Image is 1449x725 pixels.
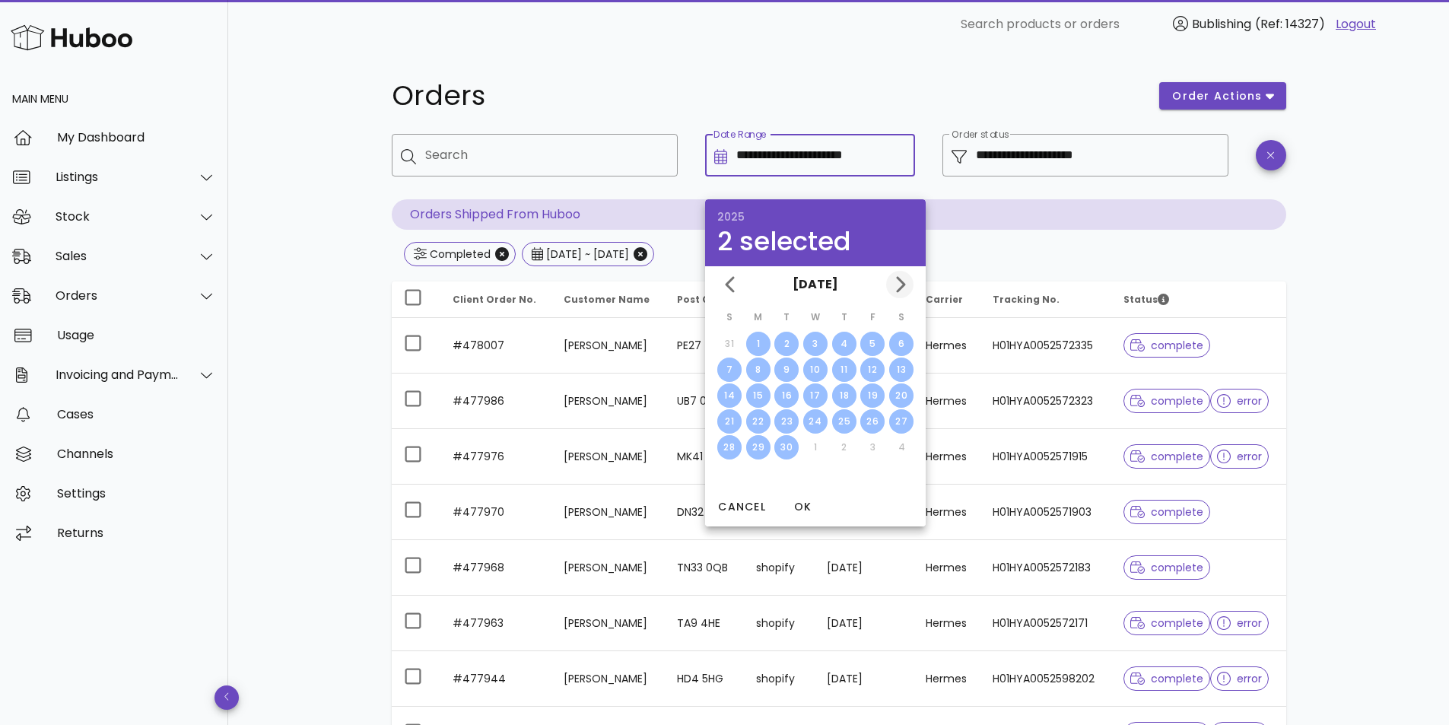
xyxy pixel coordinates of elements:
div: 18 [832,389,856,402]
button: 29 [746,435,771,459]
td: H01HYA0052571903 [980,485,1111,540]
div: 22 [746,415,771,428]
td: #477963 [440,596,551,651]
td: #477976 [440,429,551,485]
button: 20 [889,383,914,408]
th: Customer Name [551,281,665,318]
td: Hermes [914,596,981,651]
td: #477944 [440,651,551,707]
span: OK [784,499,821,515]
button: 27 [889,409,914,434]
span: complete [1130,507,1204,517]
div: 16 [774,389,799,402]
th: Post Code [665,281,744,318]
td: [PERSON_NAME] [551,318,665,374]
button: 3 [803,332,828,356]
button: 14 [717,383,742,408]
div: 25 [832,415,856,428]
td: [PERSON_NAME] [551,540,665,596]
td: TN33 0QB [665,540,744,596]
button: 2 [774,332,799,356]
td: H01HYA0052572335 [980,318,1111,374]
td: shopify [744,651,815,707]
span: error [1217,618,1262,628]
th: W [802,304,829,330]
img: Huboo Logo [11,21,132,54]
div: Cases [57,407,216,421]
th: Tracking No. [980,281,1111,318]
span: Cancel [717,499,766,515]
td: H01HYA0052572323 [980,374,1111,429]
th: Status [1111,281,1286,318]
div: 1 [746,337,771,351]
td: [DATE] [815,651,914,707]
div: Usage [57,328,216,342]
span: complete [1130,396,1204,406]
button: 21 [717,409,742,434]
div: 26 [860,415,885,428]
span: complete [1130,673,1204,684]
td: H01HYA0052572171 [980,596,1111,651]
th: S [716,304,743,330]
div: 4 [832,337,856,351]
button: 7 [717,358,742,382]
button: order actions [1159,82,1285,110]
button: Previous month [717,271,745,298]
div: 7 [717,363,742,377]
td: DN32 7BN [665,485,744,540]
button: 5 [860,332,885,356]
td: [PERSON_NAME] [551,429,665,485]
button: Cancel [711,493,772,520]
button: 12 [860,358,885,382]
div: 19 [860,389,885,402]
td: #477970 [440,485,551,540]
span: complete [1130,340,1204,351]
button: 11 [832,358,856,382]
td: Hermes [914,318,981,374]
button: [DATE] [786,269,844,300]
span: Customer Name [564,293,650,306]
a: Logout [1336,15,1376,33]
div: Orders [56,288,180,303]
div: 20 [889,389,914,402]
button: 8 [746,358,771,382]
div: [DATE] ~ [DATE] [543,246,629,262]
div: 2 [774,337,799,351]
button: Close [634,247,647,261]
td: [DATE] [815,540,914,596]
span: complete [1130,618,1204,628]
button: 22 [746,409,771,434]
td: H01HYA0052571915 [980,429,1111,485]
span: Tracking No. [993,293,1060,306]
button: 15 [746,383,771,408]
button: 30 [774,435,799,459]
th: Carrier [914,281,981,318]
td: H01HYA0052572183 [980,540,1111,596]
td: #478007 [440,318,551,374]
th: S [888,304,915,330]
td: MK41 7HY [665,429,744,485]
div: 5 [860,337,885,351]
td: #477986 [440,374,551,429]
span: error [1217,673,1262,684]
td: PE27 4TG [665,318,744,374]
span: error [1217,451,1262,462]
button: 18 [832,383,856,408]
button: 23 [774,409,799,434]
td: shopify [744,596,815,651]
div: 15 [746,389,771,402]
span: Post Code [677,293,729,306]
td: Hermes [914,651,981,707]
button: 19 [860,383,885,408]
div: 13 [889,363,914,377]
div: 23 [774,415,799,428]
td: [PERSON_NAME] [551,485,665,540]
div: 11 [832,363,856,377]
div: Returns [57,526,216,540]
span: error [1217,396,1262,406]
span: Status [1123,293,1169,306]
td: Hermes [914,540,981,596]
div: 10 [803,363,828,377]
span: order actions [1171,88,1263,104]
div: 30 [774,440,799,454]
